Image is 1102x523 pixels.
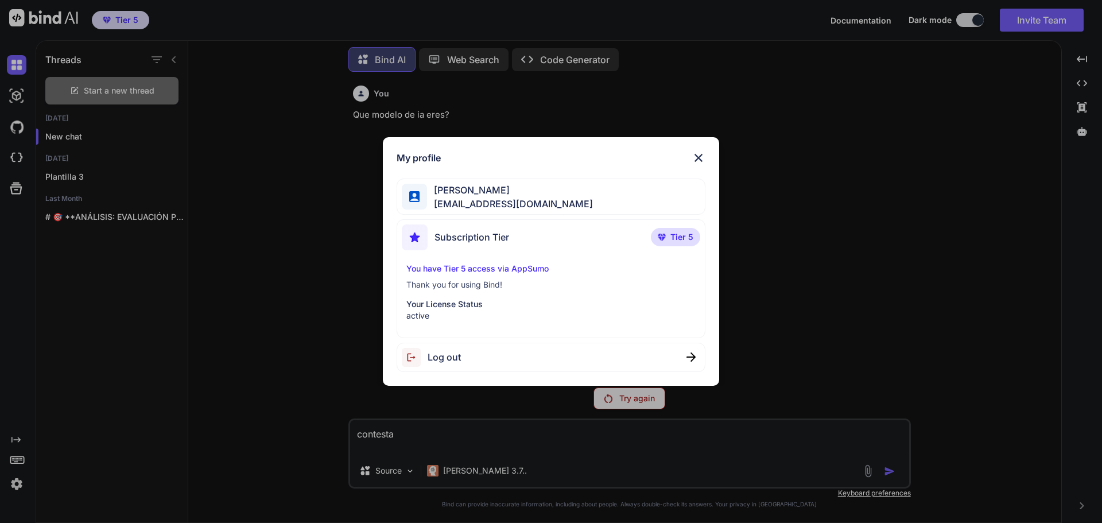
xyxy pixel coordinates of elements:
[406,279,696,290] p: Thank you for using Bind!
[692,151,705,165] img: close
[427,197,593,211] span: [EMAIL_ADDRESS][DOMAIN_NAME]
[428,350,461,364] span: Log out
[434,230,509,244] span: Subscription Tier
[402,224,428,250] img: subscription
[397,151,441,165] h1: My profile
[406,263,696,274] p: You have Tier 5 access via AppSumo
[406,310,696,321] p: active
[427,183,593,197] span: [PERSON_NAME]
[406,299,696,310] p: Your License Status
[670,231,693,243] span: Tier 5
[686,352,696,362] img: close
[409,191,420,202] img: profile
[658,234,666,241] img: premium
[402,348,428,367] img: logout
